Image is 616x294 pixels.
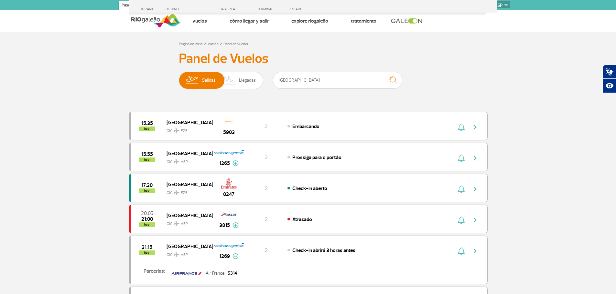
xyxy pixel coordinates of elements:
span: 2 [265,247,268,254]
span: 1265 [219,159,230,167]
span: hoy [139,127,155,131]
input: Vuelo, ciudad o compañía aérea [273,72,402,89]
span: 2025-09-29 20:05:00 [141,211,153,216]
div: TERMINAL [245,7,287,11]
span: 2025-09-29 15:35:00 [141,121,153,126]
img: sino-painel-voo.svg [458,123,465,131]
img: sino-painel-voo.svg [458,185,465,193]
button: Abrir tradutor de língua de sinais. [602,65,616,79]
span: GIG [167,187,208,196]
span: Atrasado [292,216,312,223]
span: GIG [167,248,208,258]
img: mais-info-painel-voo.svg [232,160,239,166]
a: Pasajeros [119,1,142,11]
a: Explore RIOgaleão [291,18,328,24]
span: 2025-09-29 21:15:00 [142,245,152,249]
a: Página de inicio [179,42,203,46]
img: sino-painel-voo.svg [458,154,465,162]
img: seta-direita-painel-voo.svg [471,185,479,193]
h3: Panel de Vuelos [179,51,438,67]
img: destiny_airplane.svg [174,252,179,257]
a: Vuelos [208,42,219,46]
span: AEP [181,221,188,227]
a: Panel de Vuelos [223,42,248,46]
a: > [220,40,222,47]
p: 5314 [228,271,237,276]
img: seta-direita-painel-voo.svg [471,216,479,224]
button: Abrir recursos assistivos. [602,79,616,93]
span: 1269 [219,252,230,260]
span: 2 [265,185,268,192]
img: slider-embarque [182,72,202,89]
span: [GEOGRAPHIC_DATA] [167,180,208,188]
a: > [204,40,206,47]
img: destiny_airplane.svg [174,128,179,133]
p: Parcerias: [131,267,169,275]
div: HORÁRIO [131,7,166,11]
span: Embarcando [292,123,319,130]
div: CIA AÉREA [213,7,245,11]
span: EZE [181,128,188,134]
span: GIG [167,218,208,227]
span: 0247 [223,190,234,198]
span: hoy [139,157,155,162]
span: AEP [181,252,188,258]
span: GIG [167,125,208,134]
span: Check-in abrirá 3 horas antes [292,247,355,254]
img: seta-direita-painel-voo.svg [471,247,479,255]
span: hoy [139,188,155,193]
span: 2025-09-29 15:55:00 [141,152,153,157]
img: sino-painel-voo.svg [458,247,465,255]
span: 2025-09-29 17:20:00 [141,183,153,188]
span: GIG [167,156,208,165]
img: seta-direita-painel-voo.svg [471,154,479,162]
img: destiny_airplane.svg [174,159,179,164]
span: Llegadas [239,72,256,89]
span: [GEOGRAPHIC_DATA] [167,149,208,157]
div: Plugin de acessibilidade da Hand Talk. [602,65,616,93]
span: 2025-09-29 21:00:00 [141,217,153,221]
span: EZE [181,190,188,196]
a: Tratamiento [351,18,376,24]
img: destiny_airplane.svg [174,221,179,226]
span: [GEOGRAPHIC_DATA] [167,118,208,127]
span: Salidas [202,72,216,89]
span: 2 [265,216,268,223]
img: mais-info-painel-voo.svg [232,222,239,228]
span: Prossiga para o portão [292,154,341,161]
div: DESTINO [166,7,213,11]
p: Air France [206,271,224,276]
span: Check-in aberto [292,185,327,192]
span: 2 [265,123,268,130]
span: 2 [265,154,268,161]
span: [GEOGRAPHIC_DATA] [167,242,208,250]
img: sino-painel-voo.svg [458,216,465,224]
img: seta-direita-painel-voo.svg [471,123,479,131]
span: 5903 [223,128,235,136]
span: AEP [181,159,188,165]
img: menos-info-painel-voo.svg [232,253,239,259]
span: hoy [139,250,155,255]
div: ESTADO [287,7,340,11]
img: property-1airfrance.jpg [171,268,202,279]
span: [GEOGRAPHIC_DATA] [167,211,208,219]
a: Vuelos [192,18,207,24]
img: slider-desembarque [220,72,239,89]
a: Cómo llegar y salir [230,18,269,24]
img: destiny_airplane.svg [174,190,179,195]
span: hoy [139,222,155,227]
span: 3815 [219,221,230,229]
